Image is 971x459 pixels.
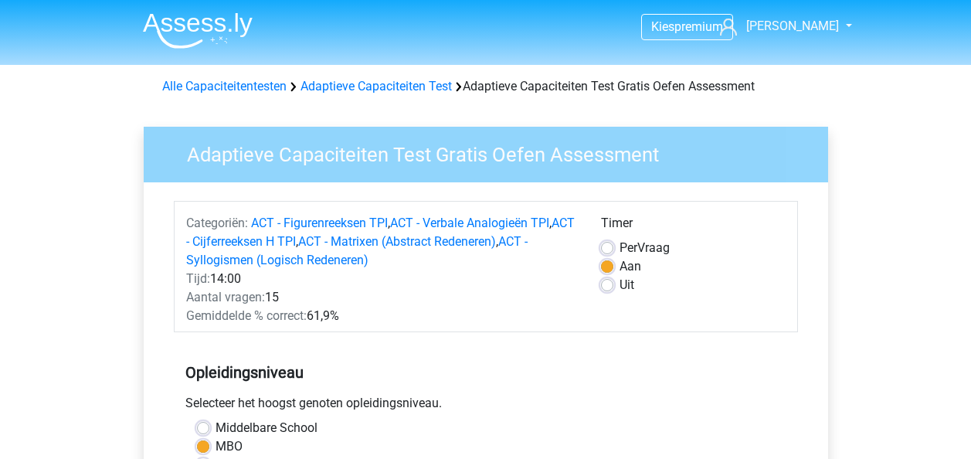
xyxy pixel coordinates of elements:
[674,19,723,34] span: premium
[186,271,210,286] span: Tijd:
[651,19,674,34] span: Kies
[186,234,528,267] a: ACT - Syllogismen (Logisch Redeneren)
[175,288,589,307] div: 15
[620,240,637,255] span: Per
[175,214,589,270] div: , , , ,
[620,276,634,294] label: Uit
[175,270,589,288] div: 14:00
[186,290,265,304] span: Aantal vragen:
[175,307,589,325] div: 61,9%
[143,12,253,49] img: Assessly
[185,357,786,388] h5: Opleidingsniveau
[620,257,641,276] label: Aan
[746,19,839,33] span: [PERSON_NAME]
[216,419,317,437] label: Middelbare School
[620,239,670,257] label: Vraag
[642,16,732,37] a: Kiespremium
[601,214,786,239] div: Timer
[186,216,248,230] span: Categoriën:
[216,437,243,456] label: MBO
[300,79,452,93] a: Adaptieve Capaciteiten Test
[168,137,817,167] h3: Adaptieve Capaciteiten Test Gratis Oefen Assessment
[186,308,307,323] span: Gemiddelde % correct:
[156,77,816,96] div: Adaptieve Capaciteiten Test Gratis Oefen Assessment
[251,216,388,230] a: ACT - Figurenreeksen TPI
[174,394,798,419] div: Selecteer het hoogst genoten opleidingsniveau.
[298,234,496,249] a: ACT - Matrixen (Abstract Redeneren)
[162,79,287,93] a: Alle Capaciteitentesten
[714,17,840,36] a: [PERSON_NAME]
[390,216,549,230] a: ACT - Verbale Analogieën TPI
